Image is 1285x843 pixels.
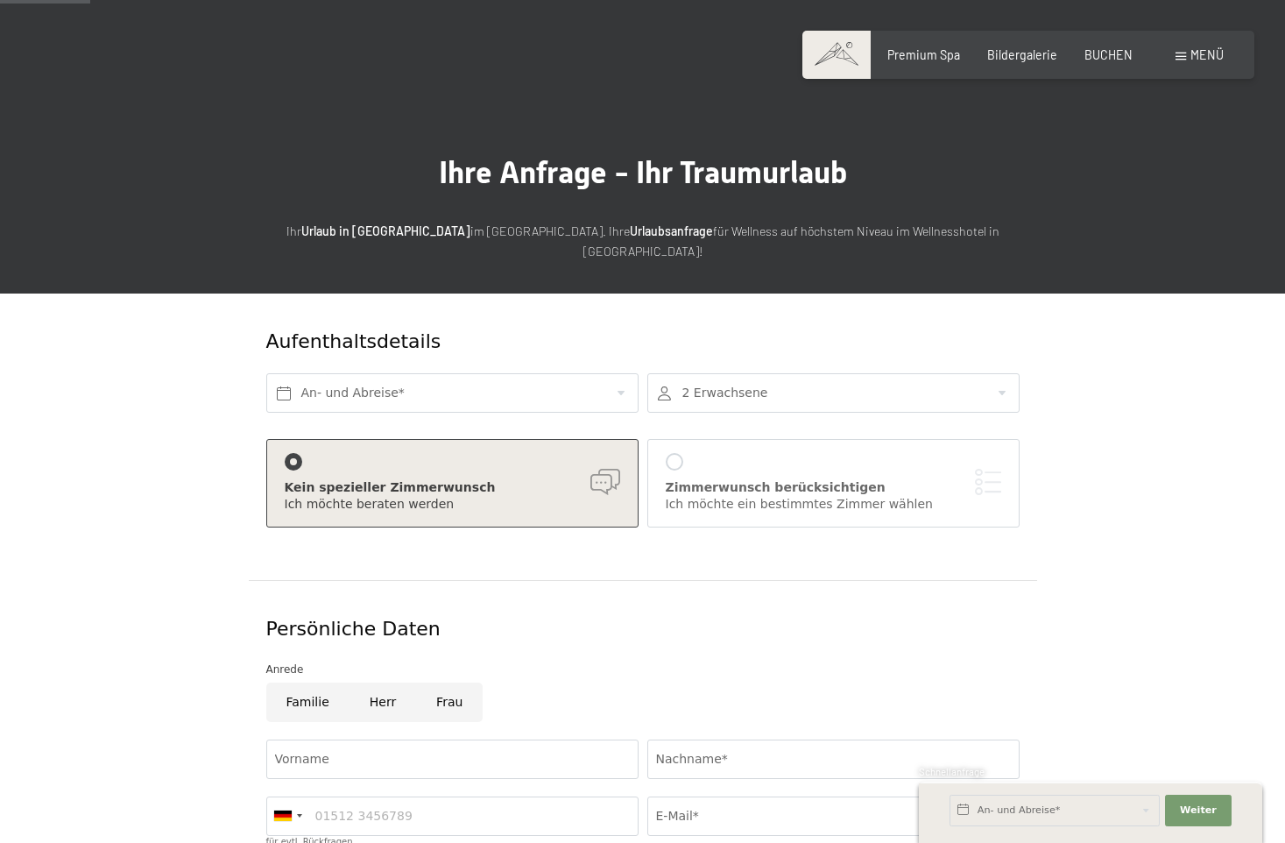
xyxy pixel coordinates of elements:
div: Anrede [266,661,1020,678]
div: Germany (Deutschland): +49 [267,797,307,835]
a: Premium Spa [887,47,960,62]
strong: Urlaub in [GEOGRAPHIC_DATA] [301,223,470,238]
a: Bildergalerie [987,47,1057,62]
div: Ich möchte beraten werden [285,496,620,514]
div: Aufenthaltsdetails [266,329,893,356]
span: Schnellanfrage [919,766,985,777]
span: Weiter [1180,804,1217,818]
input: 01512 3456789 [266,797,639,836]
div: Ich möchte ein bestimmtes Zimmer wählen [666,496,1001,514]
span: Ihre Anfrage - Ihr Traumurlaub [439,154,847,190]
div: Kein spezieller Zimmerwunsch [285,479,620,497]
a: BUCHEN [1084,47,1133,62]
strong: Urlaubsanfrage [630,223,713,238]
div: Zimmerwunsch berücksichtigen [666,479,1001,497]
p: Ihr im [GEOGRAPHIC_DATA]. Ihre für Wellness auf höchstem Niveau im Wellnesshotel in [GEOGRAPHIC_D... [258,222,1028,261]
button: Weiter [1165,795,1232,826]
span: Menü [1190,47,1224,62]
div: Persönliche Daten [266,616,1020,643]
